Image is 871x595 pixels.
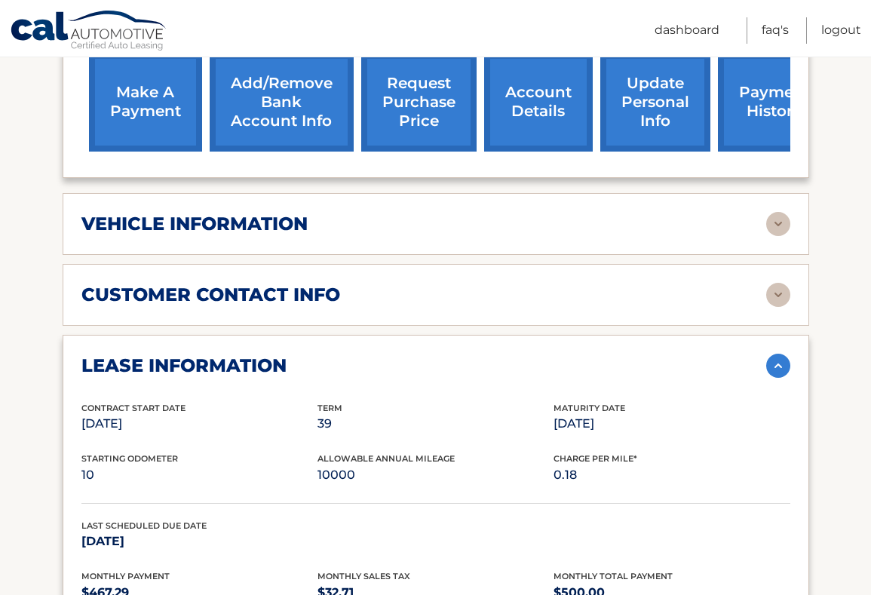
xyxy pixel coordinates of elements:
img: accordion-rest.svg [766,212,790,236]
span: Contract Start Date [81,403,186,413]
span: Maturity Date [554,403,625,413]
a: Dashboard [655,17,719,44]
a: update personal info [600,53,710,152]
span: Starting Odometer [81,453,178,464]
span: Allowable Annual Mileage [317,453,455,464]
a: account details [484,53,593,152]
span: Monthly Sales Tax [317,571,410,581]
a: FAQ's [762,17,789,44]
p: [DATE] [81,531,317,552]
p: [DATE] [81,413,317,434]
img: accordion-active.svg [766,354,790,378]
h2: vehicle information [81,213,308,235]
span: Monthly Payment [81,571,170,581]
a: Add/Remove bank account info [210,53,354,152]
a: payment history [718,53,831,152]
p: 39 [317,413,554,434]
a: Cal Automotive [10,10,168,54]
h2: lease information [81,354,287,377]
img: accordion-rest.svg [766,283,790,307]
p: [DATE] [554,413,790,434]
p: 10 [81,465,317,486]
p: 10000 [317,465,554,486]
a: Logout [821,17,861,44]
h2: customer contact info [81,284,340,306]
span: Last Scheduled Due Date [81,520,207,531]
span: Charge Per Mile* [554,453,637,464]
a: make a payment [89,53,202,152]
span: Monthly Total Payment [554,571,673,581]
p: 0.18 [554,465,790,486]
a: request purchase price [361,53,477,152]
span: Term [317,403,342,413]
